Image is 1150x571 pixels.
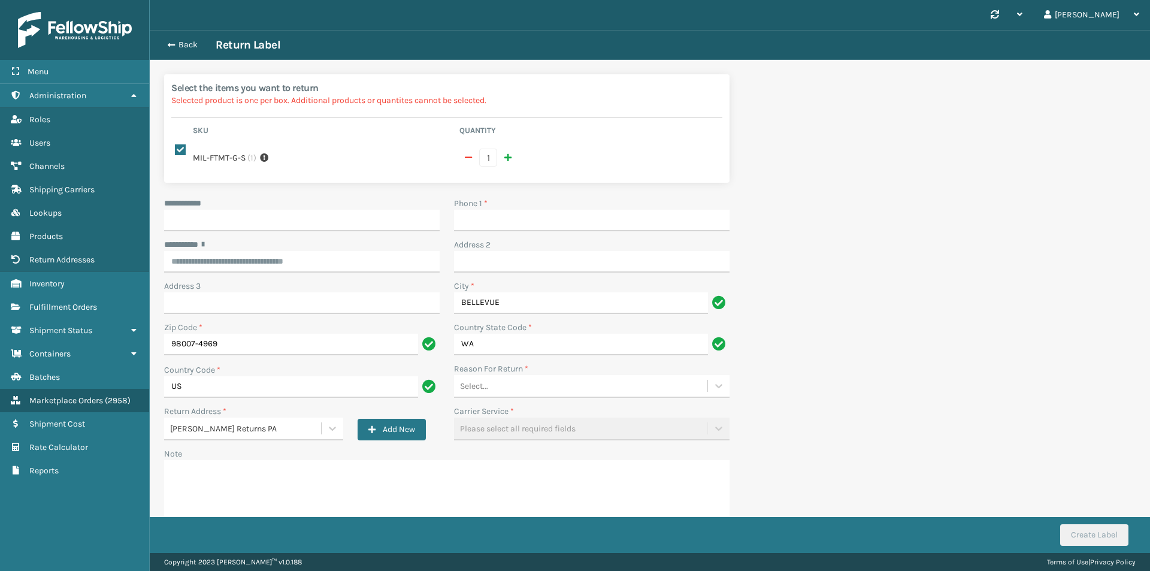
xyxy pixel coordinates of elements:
button: Create Label [1060,524,1128,546]
span: Shipping Carriers [29,185,95,195]
label: Zip Code [164,321,202,334]
span: Marketplace Orders [29,395,103,406]
a: Terms of Use [1047,558,1088,566]
p: Copyright 2023 [PERSON_NAME]™ v 1.0.188 [164,553,302,571]
span: Shipment Status [29,325,92,336]
span: Roles [29,114,50,125]
span: Batches [29,372,60,382]
span: Fulfillment Orders [29,302,97,312]
label: Country State Code [454,321,532,334]
span: Reports [29,466,59,476]
label: Reason For Return [454,362,528,375]
a: Privacy Policy [1090,558,1136,566]
span: Containers [29,349,71,359]
h3: Return Label [216,38,280,52]
div: | [1047,553,1136,571]
span: Channels [29,161,65,171]
div: Select... [460,380,488,392]
p: Selected product is one per box. Additional products or quantites cannot be selected. [171,94,722,107]
span: Menu [28,67,49,77]
span: Inventory [29,279,65,289]
label: Address 3 [164,280,201,292]
label: Carrier Service [454,405,514,418]
button: Back [161,40,216,50]
label: Return Address [164,405,226,418]
span: Shipment Cost [29,419,85,429]
img: logo [18,12,132,48]
label: Note [164,449,182,459]
label: Country Code [164,364,220,376]
th: Quantity [456,125,722,140]
span: ( 2958 ) [105,395,131,406]
span: Products [29,231,63,241]
th: Sku [189,125,456,140]
span: ( 1 ) [247,152,256,164]
div: [PERSON_NAME] Returns PA [170,422,322,435]
span: Rate Calculator [29,442,88,452]
span: Administration [29,90,86,101]
label: City [454,280,474,292]
label: Address 2 [454,238,491,251]
span: Users [29,138,50,148]
button: Add New [358,419,426,440]
span: Lookups [29,208,62,218]
h2: Select the items you want to return [171,81,722,94]
label: Phone 1 [454,197,488,210]
span: Return Addresses [29,255,95,265]
label: MIL-FTMT-G-S [193,152,246,164]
